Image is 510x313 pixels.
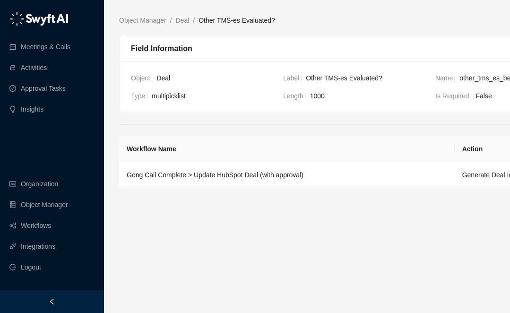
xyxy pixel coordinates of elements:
a: Meetings & Calls [21,37,70,56]
span: Other TMS-es Evaluated? [199,17,275,24]
a: Insights [21,100,43,119]
li: / [193,15,195,26]
span: Type [131,91,152,101]
span: Is Required [435,91,475,101]
span: Name [435,73,459,83]
span: 1000 [310,91,428,101]
td: Gong Call Complete > Update HubSpot Deal (with approval) [119,162,455,188]
a: Approval Tasks [21,79,66,98]
a: Deal [174,15,191,26]
span: left [49,298,55,305]
img: logo-05li4sbe.png [9,12,69,26]
span: Label [283,73,306,83]
span: Deal [156,73,276,83]
span: Object [131,73,156,83]
span: Length [283,91,310,101]
a: Object Manager [21,195,68,214]
span: Logout [21,258,41,277]
span: multipicklist [152,91,276,101]
a: Activities [21,58,47,77]
a: Workflows [21,216,51,235]
span: logout [9,264,16,270]
a: Object Manager [117,15,168,26]
span: Other TMS-es Evaluated? [306,73,428,83]
a: Integrations [21,237,55,256]
li: / [170,15,172,26]
a: Organization [21,174,58,193]
th: Workflow Name [119,136,455,162]
iframe: Open customer support [480,282,505,307]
